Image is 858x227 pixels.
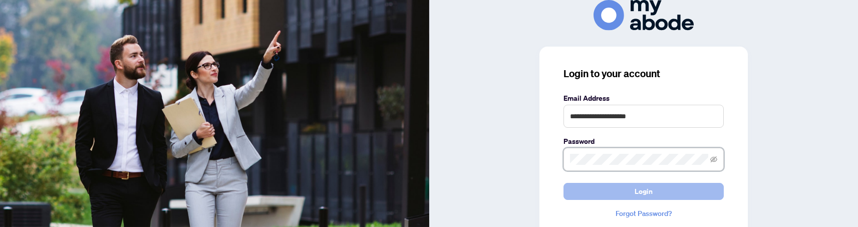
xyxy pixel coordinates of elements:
span: eye-invisible [710,156,717,163]
a: Forgot Password? [563,208,724,219]
span: Login [635,183,653,199]
h3: Login to your account [563,67,724,81]
button: Login [563,183,724,200]
label: Email Address [563,93,724,104]
label: Password [563,136,724,147]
